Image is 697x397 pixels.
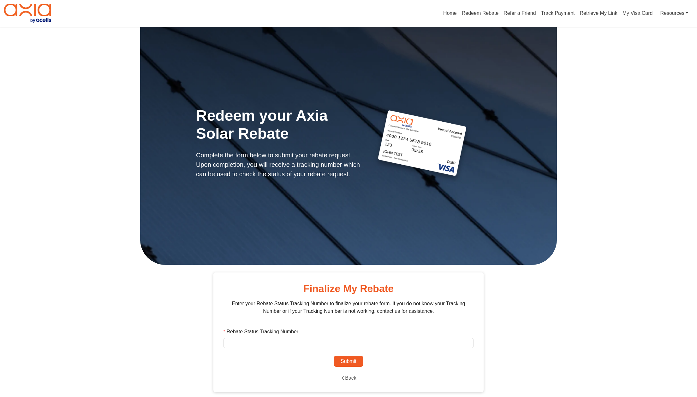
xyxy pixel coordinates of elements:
a: Retrieve My Link [580,10,617,18]
p: Enter your Rebate Status Tracking Number to finalize your rebate form. If you do not know your Tr... [223,300,474,315]
a: My Visa Card [623,7,653,20]
img: Program logo [4,4,51,23]
label: Rebate Status Tracking Number [223,328,303,336]
img: axia-prepaid-card.png [370,105,475,187]
a: Resources [660,7,688,20]
a: Home [443,10,457,18]
h1: Redeem your Axia Solar Rebate [196,107,362,143]
a: Refer a Friend [503,10,536,18]
h2: Finalize My Rebate [223,283,474,295]
a: leftBack [341,375,356,381]
p: Complete the form below to submit your rebate request. Upon completion, you will receive a tracki... [196,150,362,179]
a: Redeem Rebate [462,10,499,18]
button: Submit [334,356,363,367]
span: left [341,376,345,380]
a: Track Payment [541,10,575,18]
input: Rebate Status Tracking Number [223,338,474,348]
